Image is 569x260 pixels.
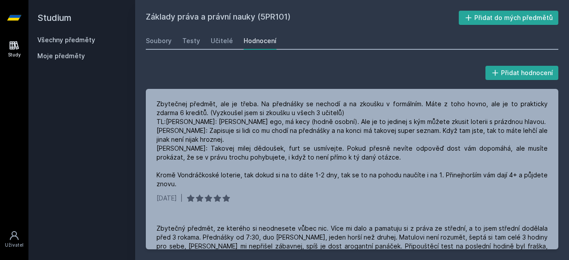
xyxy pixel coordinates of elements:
a: Soubory [146,32,172,50]
div: | [180,194,183,203]
a: Učitelé [211,32,233,50]
a: Uživatel [2,226,27,253]
a: Testy [182,32,200,50]
a: Všechny předměty [37,36,95,44]
h2: Základy práva a právní nauky (5PR101) [146,11,459,25]
span: Moje předměty [37,52,85,60]
a: Hodnocení [244,32,276,50]
div: Testy [182,36,200,45]
div: Study [8,52,21,58]
div: Hodnocení [244,36,276,45]
div: [DATE] [156,194,177,203]
button: Přidat hodnocení [485,66,559,80]
div: Uživatel [5,242,24,248]
button: Přidat do mých předmětů [459,11,559,25]
div: Soubory [146,36,172,45]
div: Zbytečnej předmět, ale je třeba. Na přednášky se nechodí a na zkoušku v formálním. Máte z toho ho... [156,100,548,188]
a: Study [2,36,27,63]
div: Učitelé [211,36,233,45]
